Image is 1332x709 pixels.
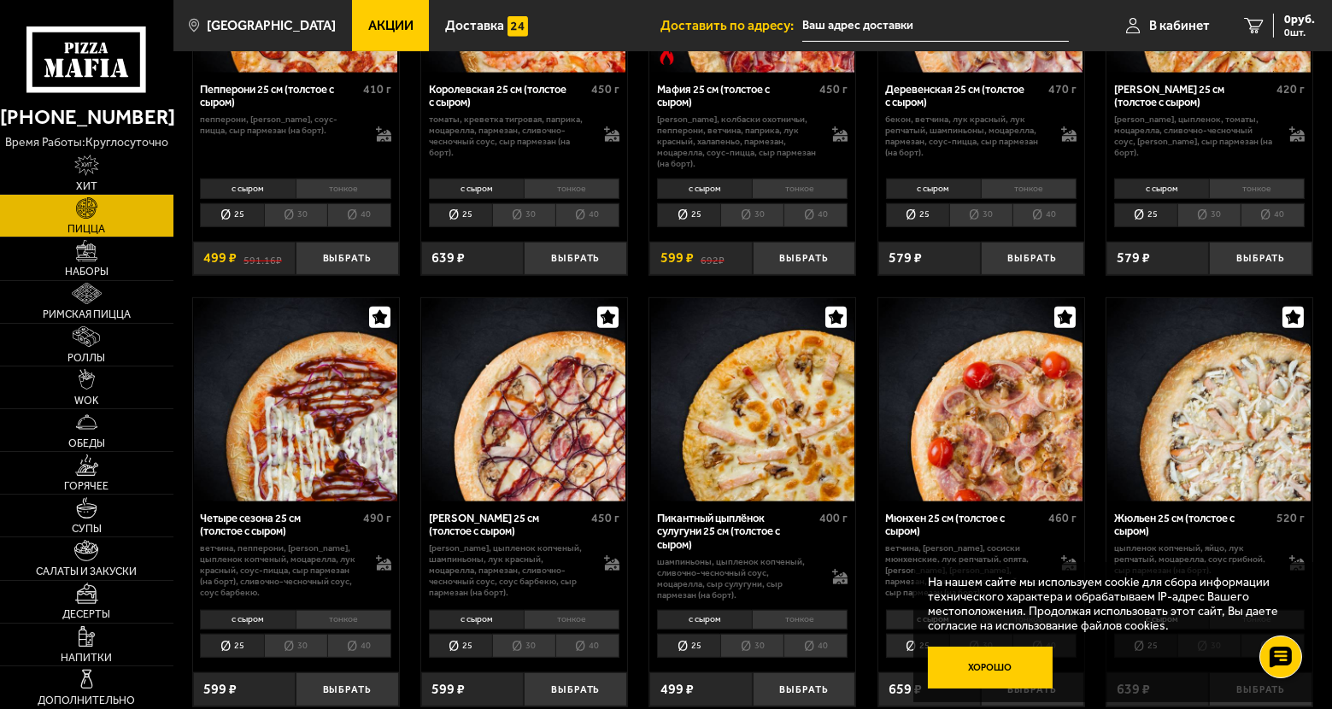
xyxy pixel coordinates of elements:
span: 599 ₽ [660,251,694,265]
div: [PERSON_NAME] 25 см (толстое с сыром) [1114,83,1272,109]
div: Деревенская 25 см (толстое с сыром) [886,83,1044,109]
img: Чикен Барбекю 25 см (толстое с сыром) [422,298,625,501]
button: Выбрать [981,242,1084,276]
li: с сыром [657,610,752,630]
span: В кабинет [1149,19,1210,32]
li: 25 [657,203,720,227]
span: 400 г [819,511,848,525]
img: Жюльен 25 см (толстое с сыром) [1107,298,1311,501]
li: 40 [1241,203,1305,227]
li: 25 [200,634,263,658]
span: 0 шт. [1284,27,1315,38]
img: 15daf4d41897b9f0e9f617042186c801.svg [508,16,528,37]
span: 470 г [1048,82,1077,97]
span: 460 г [1048,511,1077,525]
span: Пицца [67,224,105,234]
span: 599 ₽ [203,683,237,696]
button: Выбрать [524,242,627,276]
button: Выбрать [753,672,856,706]
li: 30 [720,203,783,227]
span: Десерты [62,609,110,619]
span: 450 г [819,82,848,97]
li: тонкое [524,610,619,630]
li: 30 [492,203,555,227]
p: ветчина, пепперони, [PERSON_NAME], цыпленок копченый, моцарелла, лук красный, соус-пицца, сыр пар... [200,542,361,598]
span: Горячее [64,481,109,491]
span: 490 г [363,511,391,525]
li: 40 [555,203,619,227]
span: Обеды [68,438,105,448]
button: Хорошо [928,647,1053,688]
span: 579 ₽ [1117,251,1150,265]
span: Наборы [65,267,109,277]
li: с сыром [657,179,752,198]
li: с сыром [429,179,524,198]
span: Хит [76,181,97,191]
li: тонкое [981,179,1077,198]
div: Жюльен 25 см (толстое с сыром) [1114,512,1272,538]
button: Выбрать [296,242,399,276]
span: 639 ₽ [431,251,465,265]
li: 40 [327,634,391,658]
p: томаты, креветка тигровая, паприка, моцарелла, пармезан, сливочно-чесночный соус, сыр пармезан (н... [429,114,590,158]
li: 25 [886,634,949,658]
s: 692 ₽ [701,251,725,265]
div: [PERSON_NAME] 25 см (толстое с сыром) [429,512,587,538]
div: Четыре сезона 25 см (толстое с сыром) [200,512,358,538]
span: 0 руб. [1284,14,1315,26]
p: пепперони, [PERSON_NAME], соус-пицца, сыр пармезан (на борт). [200,114,361,136]
li: 25 [429,634,492,658]
li: 30 [1177,203,1241,227]
li: с сыром [429,610,524,630]
li: тонкое [752,610,848,630]
li: 40 [783,203,848,227]
li: с сыром [886,610,981,630]
button: Выбрать [524,672,627,706]
li: тонкое [296,610,391,630]
input: Ваш адрес доставки [802,10,1069,42]
li: 40 [1012,203,1077,227]
div: Пикантный цыплёнок сулугуни 25 см (толстое с сыром) [657,512,815,552]
li: 25 [657,634,720,658]
li: с сыром [886,179,981,198]
img: Четыре сезона 25 см (толстое с сыром) [194,298,397,501]
button: Выбрать [753,242,856,276]
span: Доставка [445,19,504,32]
li: тонкое [1209,179,1305,198]
span: Доставить по адресу: [660,19,802,32]
li: с сыром [200,610,295,630]
a: Чикен Барбекю 25 см (толстое с сыром) [421,298,627,501]
span: Дополнительно [38,695,135,706]
span: Салаты и закуски [36,566,137,577]
div: Мафия 25 см (толстое с сыром) [657,83,815,109]
span: 499 ₽ [660,683,694,696]
a: Мюнхен 25 см (толстое с сыром) [878,298,1084,501]
p: бекон, ветчина, лук красный, лук репчатый, шампиньоны, моцарелла, пармезан, соус-пицца, сыр парме... [886,114,1047,158]
p: цыпленок копченый, яйцо, лук репчатый, моцарелла, соус грибной, сыр пармезан (на борт). [1114,542,1276,576]
li: 30 [949,203,1012,227]
li: 25 [1114,203,1177,227]
s: 591.16 ₽ [244,251,282,265]
p: [PERSON_NAME], цыпленок копченый, шампиньоны, лук красный, моцарелла, пармезан, сливочно-чесночны... [429,542,590,598]
span: Напитки [61,653,112,663]
li: тонкое [524,179,619,198]
li: 25 [886,203,949,227]
p: шампиньоны, цыпленок копченый, сливочно-чесночный соус, моцарелла, сыр сулугуни, сыр пармезан (на... [657,556,819,601]
li: 30 [264,203,327,227]
a: Пикантный цыплёнок сулугуни 25 см (толстое с сыром) [649,298,855,501]
span: WOK [74,396,98,406]
a: Четыре сезона 25 см (толстое с сыром) [193,298,399,501]
li: 30 [492,634,555,658]
li: 30 [264,634,327,658]
div: Королевская 25 см (толстое с сыром) [429,83,587,109]
span: 499 ₽ [203,251,237,265]
li: тонкое [296,179,391,198]
div: Пепперони 25 см (толстое с сыром) [200,83,358,109]
li: 25 [200,203,263,227]
button: Выбрать [296,672,399,706]
p: [PERSON_NAME], цыпленок, томаты, моцарелла, сливочно-чесночный соус, [PERSON_NAME], сыр пармезан ... [1114,114,1276,158]
li: тонкое [752,179,848,198]
li: с сыром [200,179,295,198]
span: [GEOGRAPHIC_DATA] [207,19,336,32]
span: Римская пицца [43,309,131,319]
